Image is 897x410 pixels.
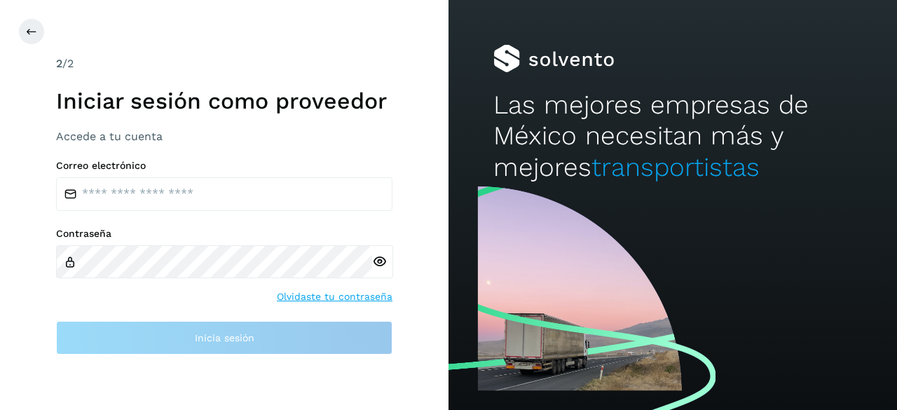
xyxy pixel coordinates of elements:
span: 2 [56,57,62,70]
a: Olvidaste tu contraseña [277,289,392,304]
span: transportistas [591,152,760,182]
h3: Accede a tu cuenta [56,130,392,143]
button: Inicia sesión [56,321,392,355]
h1: Iniciar sesión como proveedor [56,88,392,114]
span: Inicia sesión [195,333,254,343]
label: Contraseña [56,228,392,240]
h2: Las mejores empresas de México necesitan más y mejores [493,90,852,183]
div: /2 [56,55,392,72]
label: Correo electrónico [56,160,392,172]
